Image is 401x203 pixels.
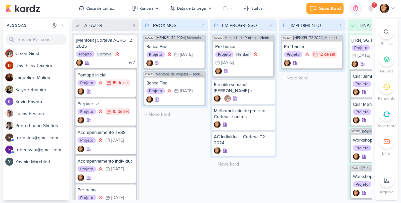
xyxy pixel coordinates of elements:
[5,85,13,93] img: Kalyne Rannieri
[78,80,96,86] div: Projeto
[221,60,234,65] div: [DATE]
[97,137,104,144] div: Prioridade Alta
[353,181,371,187] div: Projeto
[78,166,96,172] div: Projeto
[5,49,13,57] img: Cezar Giusti
[337,22,344,29] div: 1
[78,117,84,124] div: Criador(a): Karen Duarte
[235,51,251,57] div: Henkel
[111,196,124,200] div: [DATE]
[353,81,371,87] div: Projeto
[284,60,291,66] div: Criador(a): Karen Duarte
[382,150,392,156] p: Email
[319,52,336,57] div: 12 de set
[214,121,221,128] div: Criador(a): Karen Duarte
[76,59,83,66] img: Karen Duarte
[352,61,358,67] div: Criador(a): Karen Duarte
[78,158,134,164] div: Acompanhamento Individual
[113,110,129,114] div: 15 de set
[15,50,70,57] div: C e z a r G i u s t i
[8,136,11,140] p: r
[144,36,154,40] span: KD237
[214,82,273,94] div: Reunião semanal - Karen e Cezar
[113,81,129,85] div: 15 de set
[380,68,393,74] p: Grupos
[15,146,70,153] div: r u b e n s v s x @ g m a i l . c o m
[5,61,13,69] img: Davi Elias Teixeira
[214,134,273,146] div: AC Individual - Corteva T2 2024
[15,158,70,165] div: Y a s m i n M a r c h i o r i
[78,130,134,136] div: Acompanhamento TESS
[351,130,361,133] span: KD288
[180,52,192,57] div: [DATE]
[146,88,165,94] div: Projeto
[5,110,13,118] img: Lucas Pessoa
[76,37,135,49] div: [Mentoria] Corteva AGRO T2 2025
[78,137,96,143] div: Projeto
[78,195,96,201] div: Projeto
[378,95,396,101] p: Pendente
[146,96,153,103] img: Karen Duarte
[375,25,398,47] li: Ctrl + F
[97,79,104,86] div: Prioridade Alta
[5,146,13,154] div: rubensvsx@gmail.com
[146,60,153,66] div: Criador(a): Karen Duarte
[306,3,344,14] button: Novo Kard
[353,153,360,160] img: Karen Duarte
[353,89,360,95] img: Karen Duarte
[156,36,205,40] span: [HENKEL T2 2024] Mentoria de Projetos
[353,117,360,124] div: Criador(a): Karen Duarte
[381,41,393,47] p: Buscar
[380,4,389,13] img: Karen Duarte
[15,98,70,105] div: K e v i n F á v a r o
[353,145,371,151] div: Projeto
[180,89,192,93] div: [DATE]
[146,80,203,86] div: Banca Final
[353,190,360,196] img: Karen Duarte
[133,60,135,65] span: 7
[111,138,124,143] div: [DATE]
[8,148,11,152] p: r
[5,97,13,106] img: Kevin Fávaro
[224,95,231,102] img: Cezar Giusti
[284,60,291,66] img: Karen Duarte
[214,121,221,128] img: Karen Duarte
[78,88,84,95] img: Karen Duarte
[78,72,134,78] div: Pontapé Inicial
[5,4,40,12] img: kardz.app
[371,45,397,51] div: Saint Gobain
[15,122,70,129] div: P e d r o L u a h n S i m õ e s
[5,22,51,28] div: Pessoas
[146,44,203,50] div: Banca Final
[214,95,221,102] div: Criador(a): Karen Duarte
[373,2,375,8] span: 2
[353,190,360,196] div: Criador(a): Karen Duarte
[146,60,153,66] img: Karen Duarte
[78,187,134,193] div: Pré-banca
[146,96,153,103] div: Criador(a): Karen Duarte
[166,51,173,58] div: Prioridade Alta
[318,5,341,12] div: Novo Kard
[213,36,223,40] span: KD237
[78,101,134,107] div: Prepare-se
[293,36,342,40] span: [HENKEL T2 2024] Mentoria de Projetos
[198,22,207,29] div: 2
[5,73,13,81] img: Jaqueline Molina
[130,22,138,29] div: 9
[282,36,292,40] span: KD237
[267,22,275,29] div: 4
[78,117,84,124] img: Karen Duarte
[97,166,104,172] div: Prioridade Alta
[78,109,96,115] div: Projeto
[280,73,344,83] input: + Novo kard
[358,53,370,58] div: [DATE]
[211,159,275,169] input: + Novo kard
[215,68,222,74] div: Criador(a): Karen Duarte
[352,45,370,51] div: Projeto
[214,108,273,120] div: Melhorar Inicio de projetos - Corteva e outros
[5,158,13,166] img: Yasmin Marchiori
[78,174,84,181] img: Karen Duarte
[284,51,302,57] div: Projeto
[166,87,173,94] div: Prioridade Alta
[304,51,310,58] div: Prioridade Alta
